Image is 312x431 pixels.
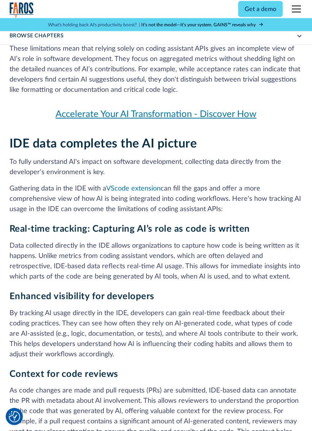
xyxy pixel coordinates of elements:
img: Logo of the analytics and reporting company Faros. [10,2,34,18]
h2: IDE data completes the AI picture [10,137,303,151]
div: Browse Chapters [10,32,64,40]
a: It’s not the model—it’s your system. GAINS™ reveals why [141,21,264,28]
h3: Context for code reviews [10,369,303,380]
p: To fully understand AI's impact on software development, collecting data directly from the develo... [10,157,303,178]
button: Cookie Settings [9,411,20,423]
img: Revisit consent button [9,411,20,423]
p: Data collected directly in the IDE allows organizations to capture how code is being written as i... [10,241,303,282]
p: What's holding back AI's productivity boost? | [48,21,140,28]
a: VScode extension [106,186,161,192]
a: home [10,2,34,18]
p: These limitations mean that relying solely on coding assistant APIs gives an incomplete view of A... [10,44,303,96]
a: Get a demo [238,1,283,17]
p: Gathering data in the IDE with a can fill the gaps and offer a more comprehensive view of how AI ... [10,184,303,215]
h3: Real-time tracking: Capturing AI’s role as code is written [10,224,303,235]
p: By tracking AI usage directly in the IDE, developers can gain real-time feedback about their codi... [10,309,303,360]
a: Accelerate Your AI Transformation - Discover How [10,108,303,122]
strong: It’s not the model—it’s your system. GAINS™ reveals why [141,22,256,27]
h3: Enhanced visibility for developers [10,292,303,303]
